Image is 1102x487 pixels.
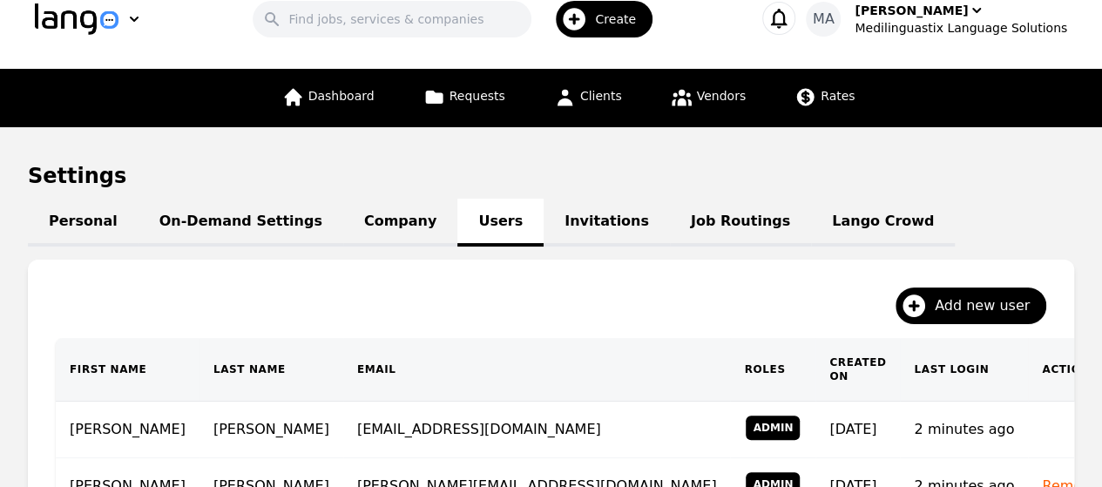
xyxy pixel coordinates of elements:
[308,89,375,103] span: Dashboard
[813,9,835,30] span: MA
[660,69,756,127] a: Vendors
[806,2,1067,37] button: MA[PERSON_NAME]Medilinguastix Language Solutions
[746,416,800,440] span: Admin
[855,19,1067,37] div: Medilinguastix Language Solutions
[343,338,731,402] th: Email
[56,402,199,458] td: [PERSON_NAME]
[811,199,955,247] a: Lango Crowd
[343,402,731,458] td: [EMAIL_ADDRESS][DOMAIN_NAME]
[544,69,632,127] a: Clients
[199,402,343,458] td: [PERSON_NAME]
[580,89,622,103] span: Clients
[670,199,811,247] a: Job Routings
[821,89,855,103] span: Rates
[697,89,746,103] span: Vendors
[139,199,343,247] a: On-Demand Settings
[253,1,531,37] input: Find jobs, services & companies
[199,338,343,402] th: Last Name
[272,69,385,127] a: Dashboard
[815,338,900,402] th: Created On
[343,199,457,247] a: Company
[784,69,865,127] a: Rates
[450,89,505,103] span: Requests
[544,199,670,247] a: Invitations
[855,2,968,19] div: [PERSON_NAME]
[900,338,1028,402] th: Last Login
[56,338,199,402] th: First Name
[28,199,139,247] a: Personal
[413,69,516,127] a: Requests
[914,421,1014,437] time: 2 minutes ago
[935,295,1042,316] span: Add new user
[829,421,876,437] time: [DATE]
[28,162,1074,190] h1: Settings
[730,338,815,402] th: Roles
[35,3,118,35] img: Logo
[896,287,1046,324] button: Add new user
[595,10,648,28] span: Create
